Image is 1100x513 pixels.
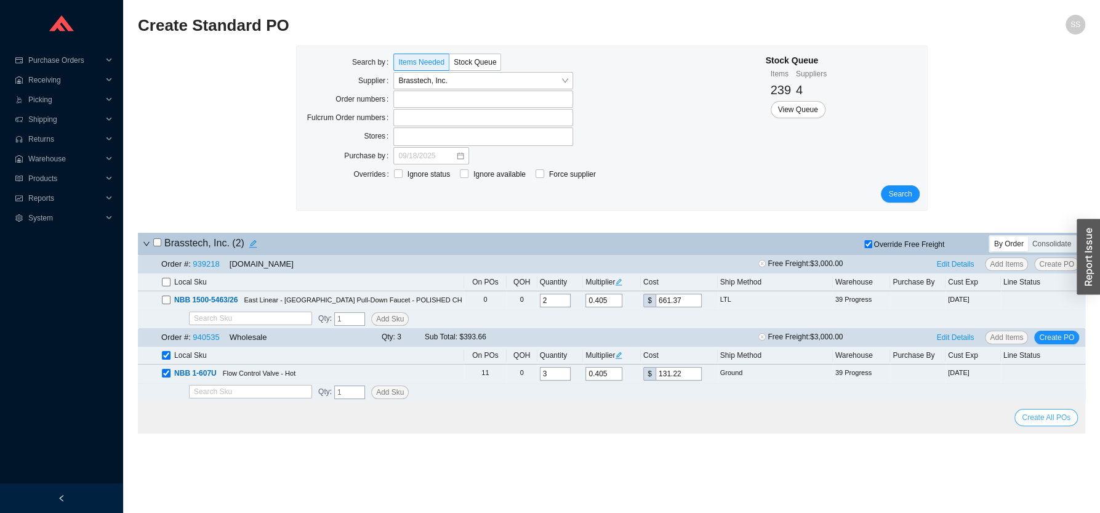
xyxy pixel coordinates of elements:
th: On POs [464,347,507,365]
span: Ignore available [468,168,531,180]
th: Warehouse [833,273,891,291]
button: View Queue [771,101,825,118]
th: Quantity [537,347,584,365]
td: [DATE] [945,291,1001,310]
td: LTL [718,291,833,310]
span: : [318,386,332,399]
span: customer-service [15,135,23,143]
div: Multiplier [585,349,638,362]
div: Items [771,68,791,80]
span: $3,000.00 [810,259,843,268]
span: 3 [397,333,401,341]
span: System [28,208,102,228]
span: ( 2 ) [232,238,244,248]
span: read [15,175,23,182]
button: Add Items [985,257,1028,271]
span: Brasstech, Inc. [398,73,568,89]
button: Add Sku [371,312,409,326]
span: Shipping [28,110,102,129]
h2: Create Standard PO [138,15,848,36]
th: Warehouse [833,347,891,365]
span: Stock Queue [454,58,496,67]
label: Overrides [353,166,393,183]
div: By Order [990,236,1028,251]
span: credit-card [15,57,23,64]
td: Ground [718,365,833,383]
th: Quantity [537,273,584,291]
td: 39 Progress [833,291,891,310]
label: Order numbers [335,91,393,108]
span: Qty [318,387,330,396]
input: 09/18/2025 [398,150,456,162]
span: Edit Details [937,331,974,344]
span: close-circle [758,333,766,341]
span: 239 [771,83,791,97]
span: Create All POs [1022,411,1070,424]
span: Items Needed [398,58,444,67]
span: Free Freight: [758,331,857,344]
label: Purchase by [344,147,393,164]
td: 0 [464,291,507,310]
span: Local Sku [174,349,207,362]
td: 39 Progress [833,365,891,383]
span: fund [15,195,23,202]
td: [DATE] [945,365,1001,383]
span: Products [28,169,102,188]
th: Ship Method [718,273,833,291]
th: Cust Exp [945,273,1001,291]
div: Consolidate [1028,236,1075,251]
span: setting [15,214,23,222]
span: Receiving [28,70,102,90]
span: East Linear - [GEOGRAPHIC_DATA] Pull-Down Faucet - POLISHED CHROME [244,296,482,304]
label: Stores [364,127,393,145]
span: Order #: [161,333,191,342]
input: Override Free Freight [864,240,872,248]
th: Purchase By [890,273,945,291]
th: On POs [464,273,507,291]
span: Returns [28,129,102,149]
span: Purchase Orders [28,50,102,70]
span: Create PO [1039,331,1074,344]
button: Create PO [1034,331,1079,344]
span: Qty: [382,333,395,341]
td: 0 [507,291,537,310]
span: Local Sku [174,276,207,288]
div: $ [643,367,656,381]
td: 11 [464,365,507,383]
th: Cost [641,347,718,365]
a: 940535 [193,333,219,342]
span: : [318,312,332,326]
div: Multiplier [585,276,638,288]
th: Cust Exp [945,347,1001,365]
span: [DOMAIN_NAME] [230,259,294,269]
span: edit [245,240,261,248]
th: Purchase By [890,347,945,365]
input: 1 [334,312,365,326]
th: QOH [507,273,537,291]
a: 939218 [193,259,219,269]
span: Sub Total: [425,333,457,341]
h4: Brasstech, Inc. [153,235,262,252]
div: $ [643,294,656,307]
th: Cost [641,273,718,291]
label: Search by [352,54,393,71]
span: SS [1070,15,1080,34]
span: Force supplier [544,168,601,180]
span: NBB 1-607U [174,369,217,378]
div: Suppliers [796,68,827,80]
span: Ignore status [403,168,455,180]
span: edit [615,352,622,359]
button: Add Items [985,331,1028,344]
span: 4 [796,83,803,97]
div: Stock Queue [766,54,827,68]
th: Ship Method [718,347,833,365]
span: Wholesale [230,333,267,342]
span: Edit Details [937,258,974,270]
span: $393.66 [459,333,486,341]
button: Edit Details [932,331,979,344]
td: 0 [507,365,537,383]
span: $3,000.00 [810,333,843,341]
span: left [58,495,65,502]
span: View Queue [778,103,818,116]
span: down [143,240,150,248]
